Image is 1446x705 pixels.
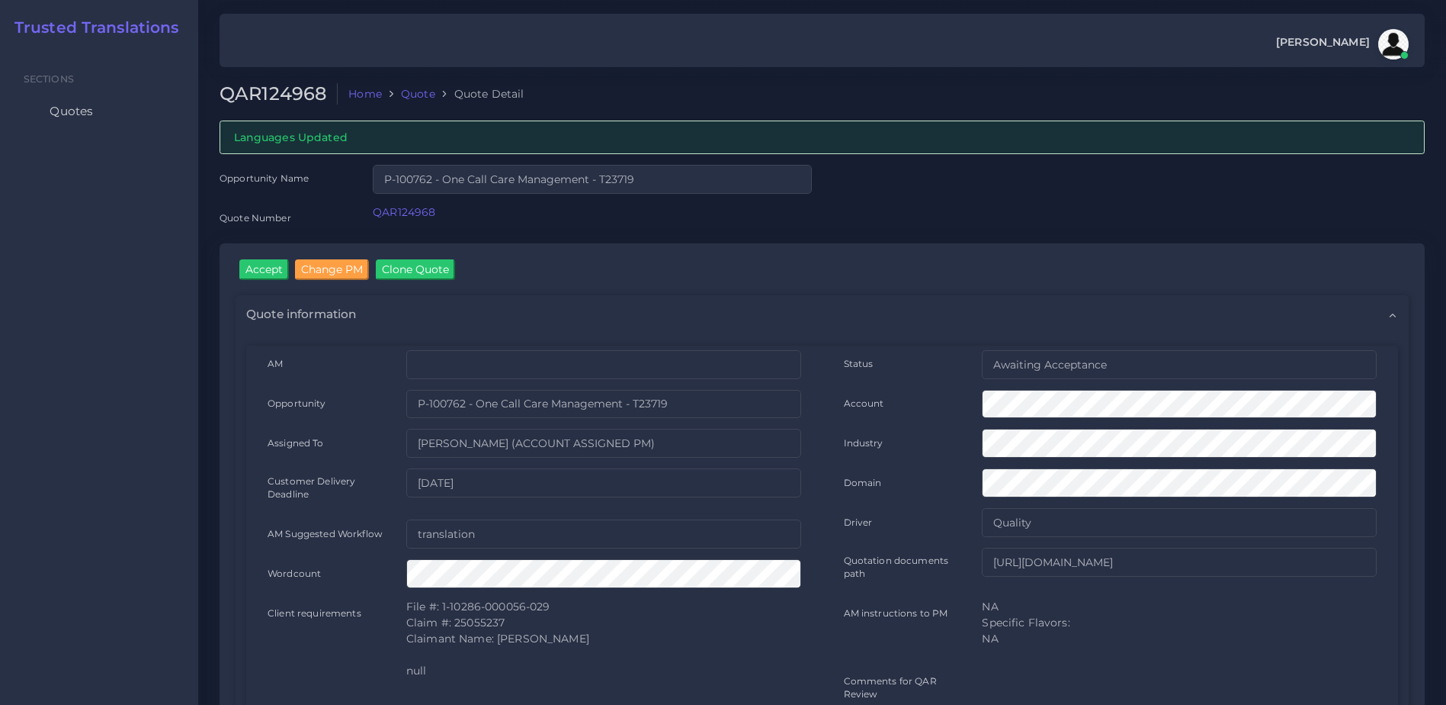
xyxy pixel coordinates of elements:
[844,357,874,370] label: Status
[268,475,385,501] label: Customer Delivery Deadline
[844,476,882,489] label: Domain
[220,83,338,105] h2: QAR124968
[4,18,179,37] a: Trusted Translations
[295,259,369,279] input: Change PM
[220,172,309,185] label: Opportunity Name
[401,86,435,101] a: Quote
[844,436,883,449] label: Industry
[373,205,435,219] a: QAR124968
[376,259,455,279] input: Clone Quote
[1378,29,1409,60] img: avatar
[406,599,801,679] p: File #: 1-10286-000056-029 Claim #: 25055237 Claimant Name: [PERSON_NAME] null
[220,211,291,224] label: Quote Number
[24,73,74,85] span: Sections
[236,295,1409,333] div: Quote information
[268,527,383,540] label: AM Suggested Workflow
[220,121,1425,153] div: Languages Updated
[268,397,326,410] label: Opportunity
[268,436,324,449] label: Assigned To
[844,607,948,620] label: AM instructions to PM
[348,86,382,101] a: Home
[844,674,961,701] label: Comments for QAR Review
[11,95,187,127] a: Quotes
[1268,29,1414,60] a: [PERSON_NAME]avatar
[844,554,961,581] label: Quotation documents path
[50,103,93,120] span: Quotes
[982,599,1377,647] p: NA Specific Flavors: NA
[268,607,361,620] label: Client requirements
[246,306,356,323] span: Quote information
[844,516,873,529] label: Driver
[268,567,321,580] label: Wordcount
[1276,37,1370,47] span: [PERSON_NAME]
[268,357,283,370] label: AM
[406,429,801,458] input: pm
[844,397,884,410] label: Account
[435,86,524,101] li: Quote Detail
[239,259,289,279] input: Accept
